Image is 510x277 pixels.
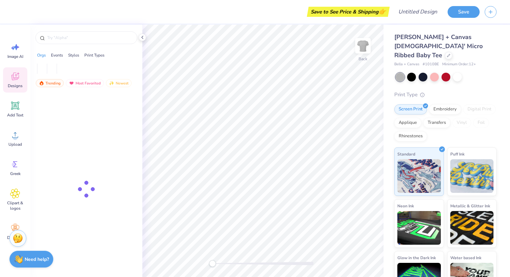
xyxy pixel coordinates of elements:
[393,5,443,19] input: Untitled Design
[69,81,74,85] img: most_fav.gif
[309,7,388,17] div: Save to See Price & Shipping
[448,6,480,18] button: Save
[359,56,367,62] div: Back
[473,118,489,128] div: Foil
[394,91,497,99] div: Print Type
[397,254,436,261] span: Glow in the Dark Ink
[452,118,471,128] div: Vinyl
[394,118,421,128] div: Applique
[51,52,63,58] div: Events
[8,142,22,147] span: Upload
[450,159,494,193] img: Puff Ink
[66,79,104,87] div: Most Favorited
[397,211,441,245] img: Neon Ink
[397,202,414,209] span: Neon Ink
[109,81,114,85] img: newest.gif
[47,34,133,41] input: Try "Alpha"
[394,62,419,67] span: Bella + Canvas
[394,33,483,59] span: [PERSON_NAME] + Canvas [DEMOGRAPHIC_DATA]' Micro Ribbed Baby Tee
[209,260,216,267] div: Accessibility label
[25,256,49,263] strong: Need help?
[397,150,415,158] span: Standard
[4,200,26,211] span: Clipart & logos
[450,211,494,245] img: Metallic & Glitter Ink
[463,104,496,114] div: Digital Print
[450,150,464,158] span: Puff Ink
[429,104,461,114] div: Embroidery
[36,79,64,87] div: Trending
[442,62,476,67] span: Minimum Order: 12 +
[450,254,481,261] span: Water based Ink
[84,52,105,58] div: Print Types
[8,83,23,89] span: Designs
[106,79,132,87] div: Newest
[68,52,79,58] div: Styles
[450,202,490,209] span: Metallic & Glitter Ink
[423,62,439,67] span: # 1010BE
[37,52,46,58] div: Orgs
[394,131,427,141] div: Rhinestones
[397,159,441,193] img: Standard
[7,54,23,59] span: Image AI
[378,7,386,15] span: 👉
[423,118,450,128] div: Transfers
[394,104,427,114] div: Screen Print
[10,171,21,176] span: Greek
[7,112,23,118] span: Add Text
[39,81,44,85] img: trending.gif
[356,39,370,53] img: Back
[7,235,23,240] span: Decorate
